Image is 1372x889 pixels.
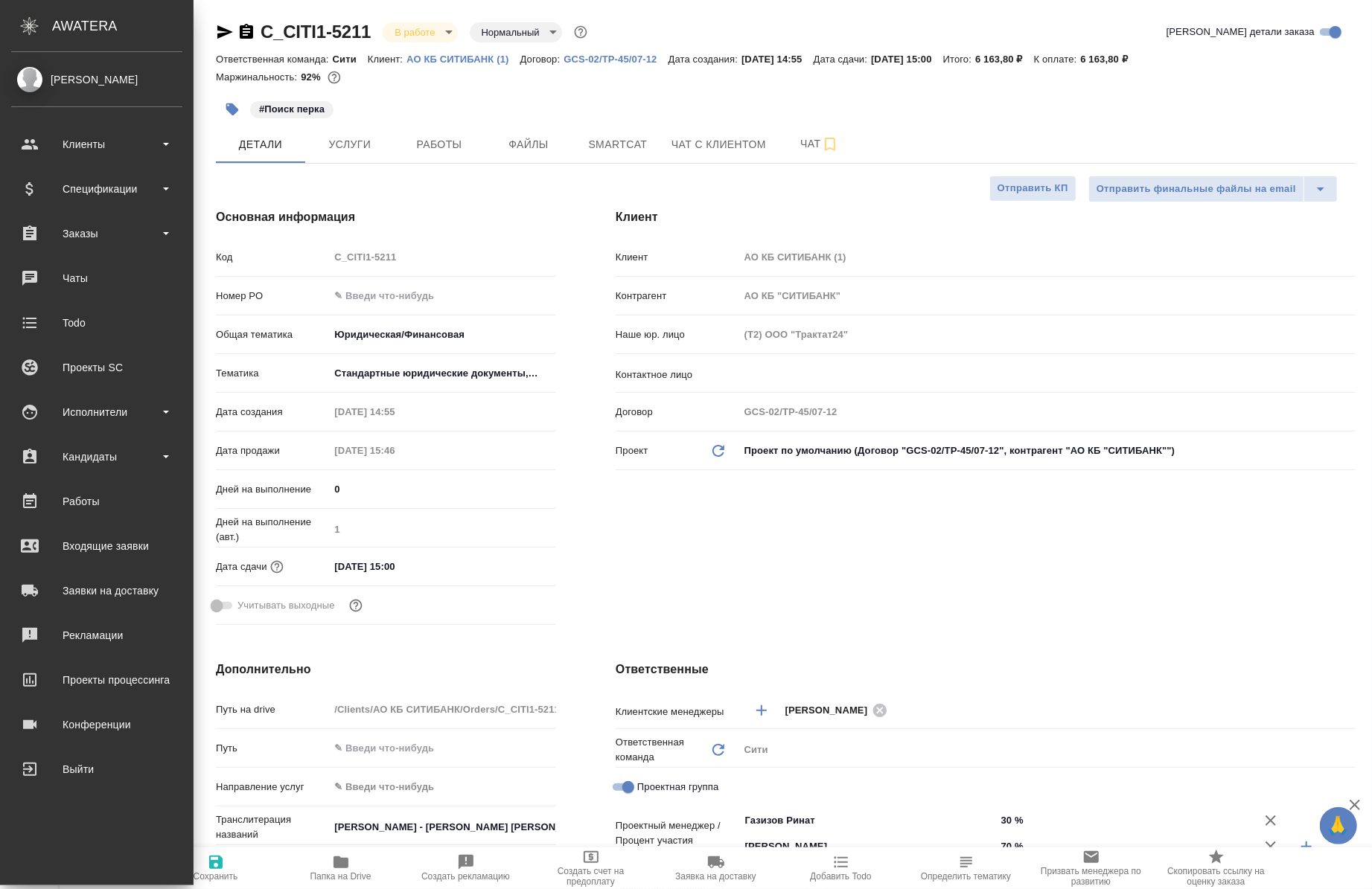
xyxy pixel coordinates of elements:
button: Добавить менеджера [744,693,779,728]
div: Клиенты [11,133,182,155]
h4: Ответственные [616,661,1356,678]
div: Проект по умолчанию (Договор "GCS-02/TP-45/07-12", контрагент "АО КБ "СИТИБАНК"") [739,438,1356,463]
p: Дата сдачи: [814,54,871,65]
p: Тематика [216,366,329,381]
p: Наше юр. лицо [616,327,739,342]
span: [PERSON_NAME] [785,703,877,718]
p: Маржинальность: [216,71,301,83]
p: Дата создания [216,405,329,420]
button: Отправить КП [989,176,1076,202]
p: [DATE] 15:00 [871,54,943,65]
input: Пустое поле [329,440,459,461]
span: Проектная группа [637,780,718,795]
p: Ответственная команда [616,735,709,765]
div: Заявки на доставку [11,580,182,602]
button: Скопировать ссылку [237,23,255,41]
button: 🙏 [1320,807,1357,844]
p: 92% [301,71,324,83]
p: [DATE] 14:55 [741,54,814,65]
a: Конференции [4,706,190,743]
input: ✎ Введи что-нибудь [329,556,459,577]
p: Проект [616,443,648,458]
span: Поиск перка [249,102,335,115]
input: Пустое поле [329,246,556,268]
div: Проекты SC [11,356,182,379]
input: Пустое поле [329,519,556,540]
div: ✎ Введи что-нибудь [329,774,556,800]
span: [PERSON_NAME] детали заказа [1167,25,1315,39]
a: GCS-02/TP-45/07-12 [564,52,668,65]
div: Работы [11,490,182,513]
span: Папка на Drive [310,871,371,882]
input: Пустое поле [739,401,1356,423]
p: Контрагент [616,289,739,304]
span: Отправить КП [998,180,1068,197]
svg: Подписаться [821,135,839,153]
span: Детали [225,135,296,154]
button: Доп статусы указывают на важность/срочность заказа [571,22,590,42]
p: Сити [333,54,368,65]
span: 🙏 [1326,810,1351,841]
p: Дата создания: [669,54,741,65]
div: В работе [383,22,457,42]
button: Призвать менеджера по развитию [1029,847,1154,889]
span: Услуги [314,135,386,154]
p: Дней на выполнение (авт.) [216,515,329,545]
p: #Поиск перка [259,102,325,117]
div: Заказы [11,222,182,245]
a: Проекты SC [4,349,190,386]
input: Пустое поле [739,324,1356,345]
button: Отправить финальные файлы на email [1088,176,1304,202]
span: Smartcat [582,135,654,154]
div: Чаты [11,267,182,289]
span: Создать рекламацию [421,871,510,882]
span: Работы [403,135,475,154]
div: split button [1088,176,1338,202]
p: GCS-02/TP-45/07-12 [564,54,668,65]
input: ✎ Введи что-нибудь [996,835,1253,857]
div: Проекты процессинга [11,669,182,691]
span: Чат с клиентом [671,135,766,154]
p: Итого: [943,54,975,65]
div: Сити [739,737,1356,763]
button: Сохранить [153,847,278,889]
button: Добавить тэг [216,93,249,126]
a: Todo [4,304,190,341]
button: Создать рекламацию [403,847,529,889]
h4: Основная информация [216,208,556,226]
a: Заявки на доставку [4,572,190,609]
button: Скопировать ссылку для ЯМессенджера [216,23,234,41]
span: Заявка на доставку [675,871,756,882]
button: Выбери, если сб и вс нужно считать рабочими днями для выполнения заказа. [346,596,366,615]
div: Исполнители [11,401,182,423]
a: C_CITI1-5211 [261,22,371,42]
input: Пустое поле [329,699,556,720]
span: Добавить Todo [810,871,871,882]
p: Путь [216,741,329,756]
p: Контактное лицо [616,368,739,382]
p: Клиент: [368,54,406,65]
span: Создать счет на предоплату [537,866,645,887]
p: Направление услуг [216,780,329,795]
p: Договор: [520,54,564,65]
button: Open [988,819,991,822]
a: Работы [4,483,190,520]
p: Проектный менеджер / Процент участия [616,818,739,848]
input: Пустое поле [739,285,1356,307]
button: Создать счет на предоплату [529,847,654,889]
input: Пустое поле [739,246,1356,268]
button: Папка на Drive [278,847,403,889]
input: ✎ Введи что-нибудь [329,478,556,500]
button: Open [1347,372,1350,375]
div: Стандартные юридические документы, договоры, уставы [329,361,556,386]
div: Конференции [11,713,182,736]
p: Общая тематика [216,327,329,342]
a: Рекламации [4,617,190,654]
div: Юридическая/Финансовая [329,322,556,347]
p: 6 163,80 ₽ [975,54,1034,65]
input: Пустое поле [329,401,459,423]
button: Open [988,845,991,848]
button: Добавить Todo [779,847,904,889]
p: Клиент [616,250,739,265]
button: Open [1347,709,1350,712]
